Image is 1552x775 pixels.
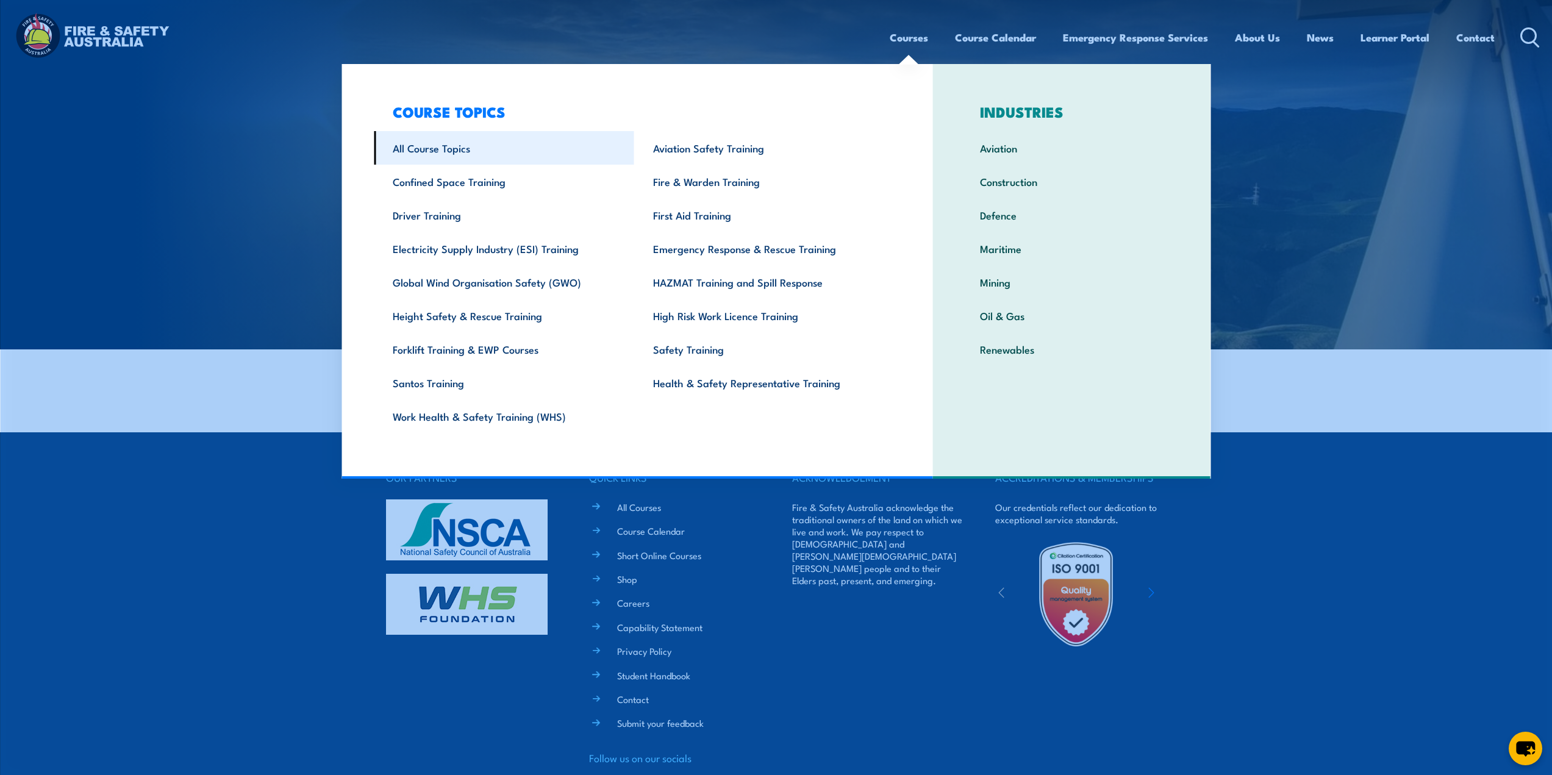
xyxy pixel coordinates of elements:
[634,366,895,399] a: Health & Safety Representative Training
[961,103,1182,120] h3: INDUSTRIES
[617,669,690,682] a: Student Handbook
[961,265,1182,299] a: Mining
[792,501,963,587] p: Fire & Safety Australia acknowledge the traditional owners of the land on which we live and work....
[617,524,685,537] a: Course Calendar
[1063,21,1208,54] a: Emergency Response Services
[374,265,634,299] a: Global Wind Organisation Safety (GWO)
[634,232,895,265] a: Emergency Response & Rescue Training
[374,131,634,165] a: All Course Topics
[961,198,1182,232] a: Defence
[374,103,895,120] h3: COURSE TOPICS
[1307,21,1334,54] a: News
[617,645,671,657] a: Privacy Policy
[955,21,1036,54] a: Course Calendar
[617,501,661,513] a: All Courses
[386,574,548,635] img: whs-logo-footer
[961,131,1182,165] a: Aviation
[617,621,703,634] a: Capability Statement
[374,299,634,332] a: Height Safety & Rescue Training
[386,499,548,560] img: nsca-logo-footer
[1235,21,1280,54] a: About Us
[1456,21,1495,54] a: Contact
[374,165,634,198] a: Confined Space Training
[617,596,649,609] a: Careers
[617,693,649,705] a: Contact
[634,198,895,232] a: First Aid Training
[961,165,1182,198] a: Construction
[374,399,634,433] a: Work Health & Safety Training (WHS)
[961,299,1182,332] a: Oil & Gas
[1509,732,1542,765] button: chat-button
[634,165,895,198] a: Fire & Warden Training
[995,501,1166,526] p: Our credentials reflect our dedication to exceptional service standards.
[374,232,634,265] a: Electricity Supply Industry (ESI) Training
[1361,21,1429,54] a: Learner Portal
[634,299,895,332] a: High Risk Work Licence Training
[890,21,928,54] a: Courses
[617,573,637,585] a: Shop
[589,749,760,766] h4: Follow us on our socials
[1130,573,1236,615] img: ewpa-logo
[634,265,895,299] a: HAZMAT Training and Spill Response
[617,716,704,729] a: Submit your feedback
[374,366,634,399] a: Santos Training
[961,332,1182,366] a: Renewables
[374,198,634,232] a: Driver Training
[617,549,701,562] a: Short Online Courses
[961,232,1182,265] a: Maritime
[374,332,634,366] a: Forklift Training & EWP Courses
[634,131,895,165] a: Aviation Safety Training
[1023,541,1129,648] img: Untitled design (19)
[634,332,895,366] a: Safety Training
